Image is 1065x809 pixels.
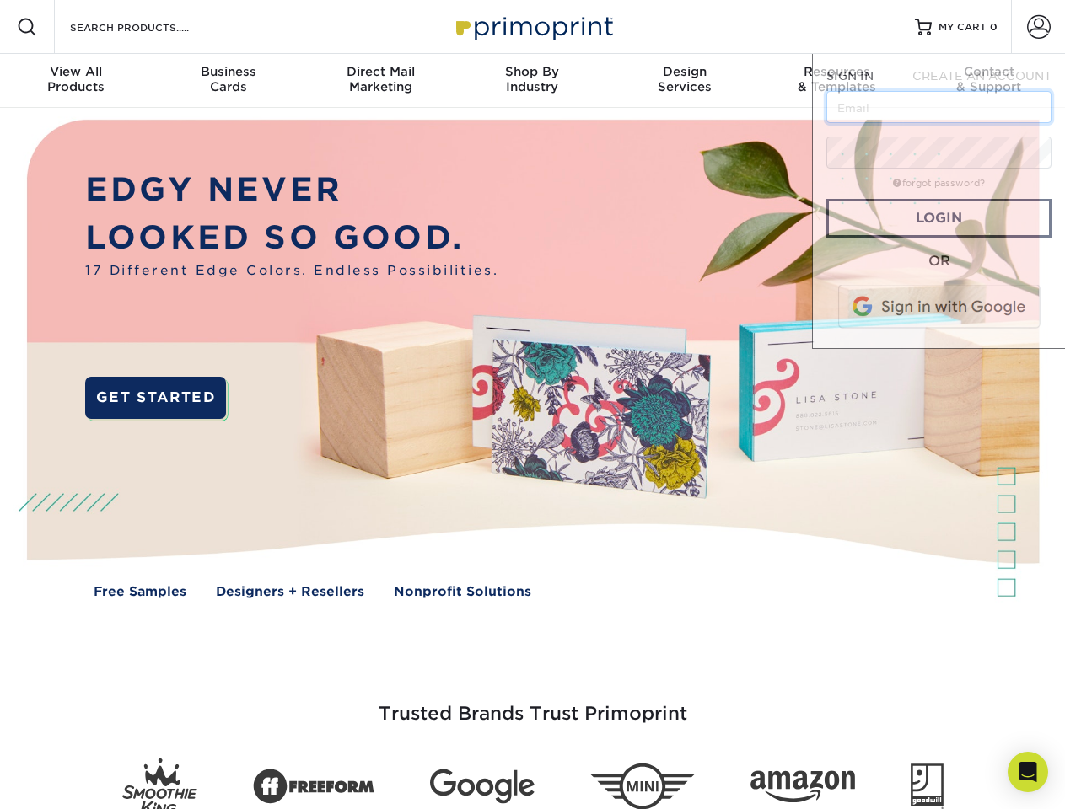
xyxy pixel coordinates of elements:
[85,166,498,214] p: EDGY NEVER
[990,21,998,33] span: 0
[152,54,304,108] a: BusinessCards
[456,64,608,79] span: Shop By
[912,69,1052,83] span: CREATE AN ACCOUNT
[216,582,364,602] a: Designers + Resellers
[826,199,1052,238] a: Login
[761,64,912,94] div: & Templates
[609,54,761,108] a: DesignServices
[152,64,304,94] div: Cards
[609,64,761,94] div: Services
[152,64,304,79] span: Business
[893,178,985,189] a: forgot password?
[761,64,912,79] span: Resources
[304,64,456,94] div: Marketing
[304,64,456,79] span: Direct Mail
[304,54,456,108] a: Direct MailMarketing
[94,582,186,602] a: Free Samples
[456,54,608,108] a: Shop ByIndustry
[68,17,233,37] input: SEARCH PRODUCTS.....
[761,54,912,108] a: Resources& Templates
[85,214,498,262] p: LOOKED SO GOOD.
[4,758,143,803] iframe: Google Customer Reviews
[939,20,987,35] span: MY CART
[911,763,944,809] img: Goodwill
[826,69,874,83] span: SIGN IN
[430,769,535,804] img: Google
[1008,752,1048,792] div: Open Intercom Messenger
[85,377,226,419] a: GET STARTED
[40,662,1026,745] h3: Trusted Brands Trust Primoprint
[826,91,1052,123] input: Email
[456,64,608,94] div: Industry
[750,771,855,803] img: Amazon
[394,582,531,602] a: Nonprofit Solutions
[85,261,498,281] span: 17 Different Edge Colors. Endless Possibilities.
[609,64,761,79] span: Design
[826,251,1052,271] div: OR
[449,8,617,45] img: Primoprint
